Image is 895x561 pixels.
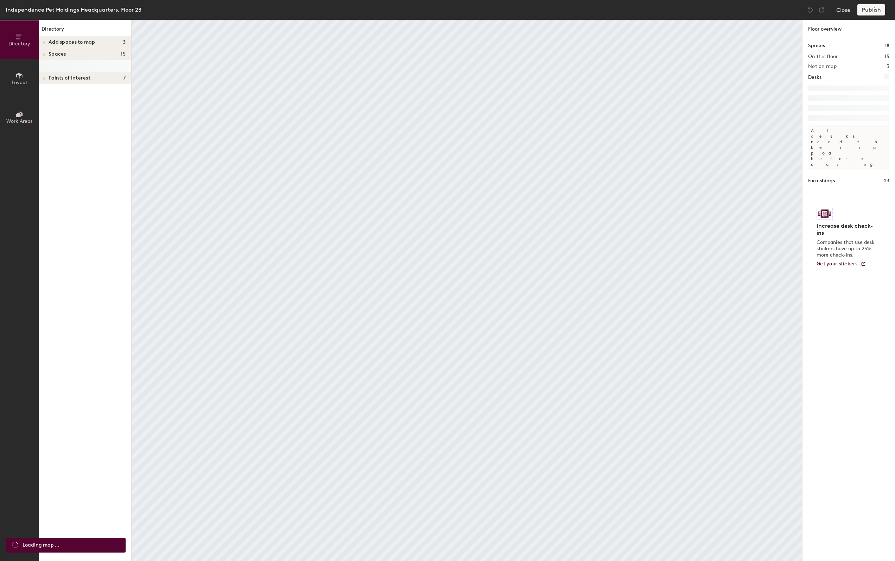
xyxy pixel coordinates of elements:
[123,75,126,81] span: 7
[808,54,838,59] h2: On this floor
[808,125,889,170] p: All desks need to be in a pod before saving
[49,75,90,81] span: Points of interest
[808,177,835,185] h1: Furnishings
[887,64,889,69] h2: 3
[836,4,850,15] button: Close
[884,177,889,185] h1: 23
[885,42,889,50] h1: 18
[8,41,30,47] span: Directory
[817,261,866,267] a: Get your stickers
[132,20,802,561] canvas: Map
[818,6,825,13] img: Redo
[6,5,141,14] div: Independence Pet Holdings Headquarters, Floor 23
[808,42,825,50] h1: Spaces
[817,208,833,220] img: Sticker logo
[807,6,814,13] img: Undo
[6,118,32,124] span: Work Areas
[49,51,66,57] span: Spaces
[802,20,895,36] h1: Floor overview
[121,51,126,57] span: 15
[23,541,59,549] span: Loading map ...
[12,80,27,86] span: Layout
[39,25,131,36] h1: Directory
[817,222,877,237] h4: Increase desk check-ins
[884,54,889,59] h2: 15
[808,74,821,81] h1: Desks
[817,239,877,258] p: Companies that use desk stickers have up to 25% more check-ins.
[817,261,858,267] span: Get your stickers
[49,39,95,45] span: Add spaces to map
[123,39,126,45] span: 3
[808,64,837,69] h2: Not on map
